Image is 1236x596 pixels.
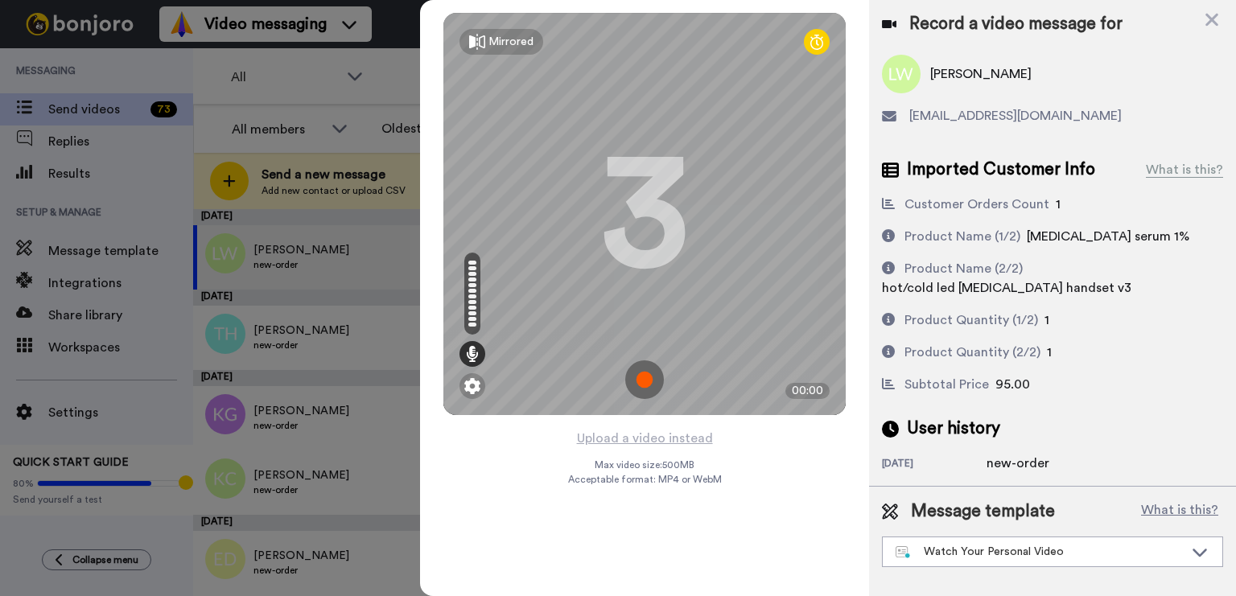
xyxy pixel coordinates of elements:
span: User history [907,417,1000,441]
span: 1 [1044,314,1049,327]
span: [MEDICAL_DATA] serum 1% [1027,230,1189,243]
button: Upload a video instead [572,428,718,449]
div: Product Name (1/2) [904,227,1020,246]
span: Imported Customer Info [907,158,1095,182]
span: 1 [1056,198,1061,211]
div: What is this? [1146,160,1223,179]
button: What is this? [1136,499,1223,524]
div: Product Quantity (1/2) [904,310,1038,330]
span: 1 [1047,346,1052,359]
div: Product Quantity (2/2) [904,343,1040,362]
img: ic_record_start.svg [625,360,664,399]
img: ic_gear.svg [464,378,480,394]
div: Subtotal Price [904,375,989,394]
img: nextgen-template.svg [896,546,911,559]
div: [DATE] [882,457,987,473]
span: [EMAIL_ADDRESS][DOMAIN_NAME] [909,106,1122,125]
span: Max video size: 500 MB [595,458,694,471]
span: Message template [911,499,1055,524]
span: 95.00 [995,378,1030,391]
div: Customer Orders Count [904,195,1049,214]
span: Acceptable format: MP4 or WebM [568,473,722,486]
span: hot/cold led [MEDICAL_DATA] handset v3 [882,282,1131,294]
div: 00:00 [785,383,830,399]
div: Watch Your Personal Video [896,544,1184,560]
div: new-order [987,454,1067,473]
div: 3 [600,154,689,274]
div: Product Name (2/2) [904,259,1023,278]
